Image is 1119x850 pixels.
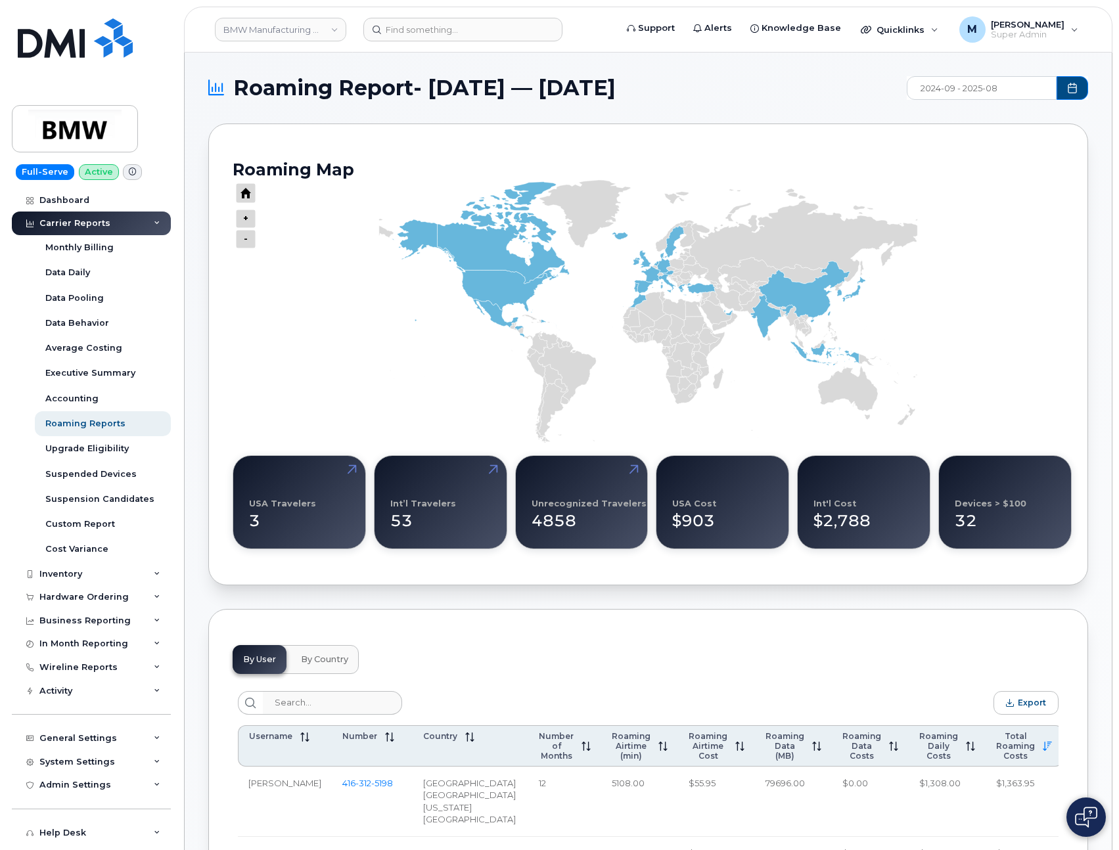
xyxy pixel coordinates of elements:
span: Country [423,731,457,741]
div: [GEOGRAPHIC_DATA] [423,813,518,826]
div: 3 [249,499,350,533]
div: $903 [672,499,773,533]
div: $2,788 [813,499,914,533]
span: Number [342,731,377,741]
button: Export [993,691,1059,715]
img: Open chat [1075,807,1097,828]
td: 5108.00 [601,767,678,837]
td: 79696.00 [755,767,832,837]
span: 312 [355,778,371,788]
span: Roaming Data Costs [842,731,881,761]
div: [GEOGRAPHIC_DATA] [423,789,518,801]
div: 53 [390,499,491,533]
span: Roaming Report- [DATE] — [DATE] [233,78,616,98]
td: $0.00 [832,767,909,837]
span: Roaming Airtime (min) [612,731,651,761]
h2: Roaming Map [233,160,1064,179]
span: 5198 [371,778,393,788]
div: USA Cost [672,499,716,508]
button: Choose Date [1057,76,1088,100]
span: Number of Months [539,731,574,761]
td: $1,308.00 [909,767,986,837]
span: Roaming Airtime Cost [689,731,727,761]
span: Total Roaming Costs [996,731,1035,761]
g: Press ENTER to zoom out [236,210,256,228]
span: Roaming Daily Costs [919,731,958,761]
span: By Country [301,654,348,665]
div: Int'l Cost [813,499,856,508]
div: 4858 [532,499,632,533]
g: Chart [226,173,1064,443]
div: 32 [955,499,1055,533]
td: 12 [528,767,601,837]
g: Series [379,180,917,443]
div: Unrecognized Travelers [532,499,647,508]
input: Search... [263,691,402,715]
div: Devices > $100 [955,499,1026,508]
div: USA Travelers [249,499,316,508]
span: Roaming Data (MB) [765,731,804,761]
div: Int’l Travelers [390,499,456,508]
g: Press ENTER to zoom in [236,230,256,248]
span: Username [249,731,292,741]
span: 416 [342,778,393,788]
span: [PERSON_NAME] [248,778,321,788]
td: $1,363.95 [986,767,1063,837]
div: [GEOGRAPHIC_DATA] [423,777,518,790]
div: [US_STATE] [423,801,518,814]
span: Export [1018,698,1046,707]
td: $55.95 [678,767,755,837]
a: 4163125198 [342,778,393,788]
